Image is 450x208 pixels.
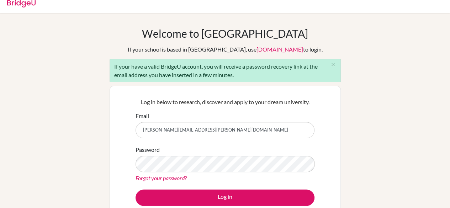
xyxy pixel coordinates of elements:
a: Forgot your password? [136,175,187,181]
button: Close [326,59,340,70]
div: If your have a valid BridgeU account, you will receive a password recovery link at the email addr... [110,59,341,82]
i: close [330,62,336,67]
label: Password [136,145,160,154]
p: Log in below to research, discover and apply to your dream university. [136,98,314,106]
label: Email [136,112,149,120]
div: If your school is based in [GEOGRAPHIC_DATA], use to login. [128,45,323,54]
a: [DOMAIN_NAME] [256,46,303,53]
button: Log in [136,190,314,206]
h1: Welcome to [GEOGRAPHIC_DATA] [142,27,308,40]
